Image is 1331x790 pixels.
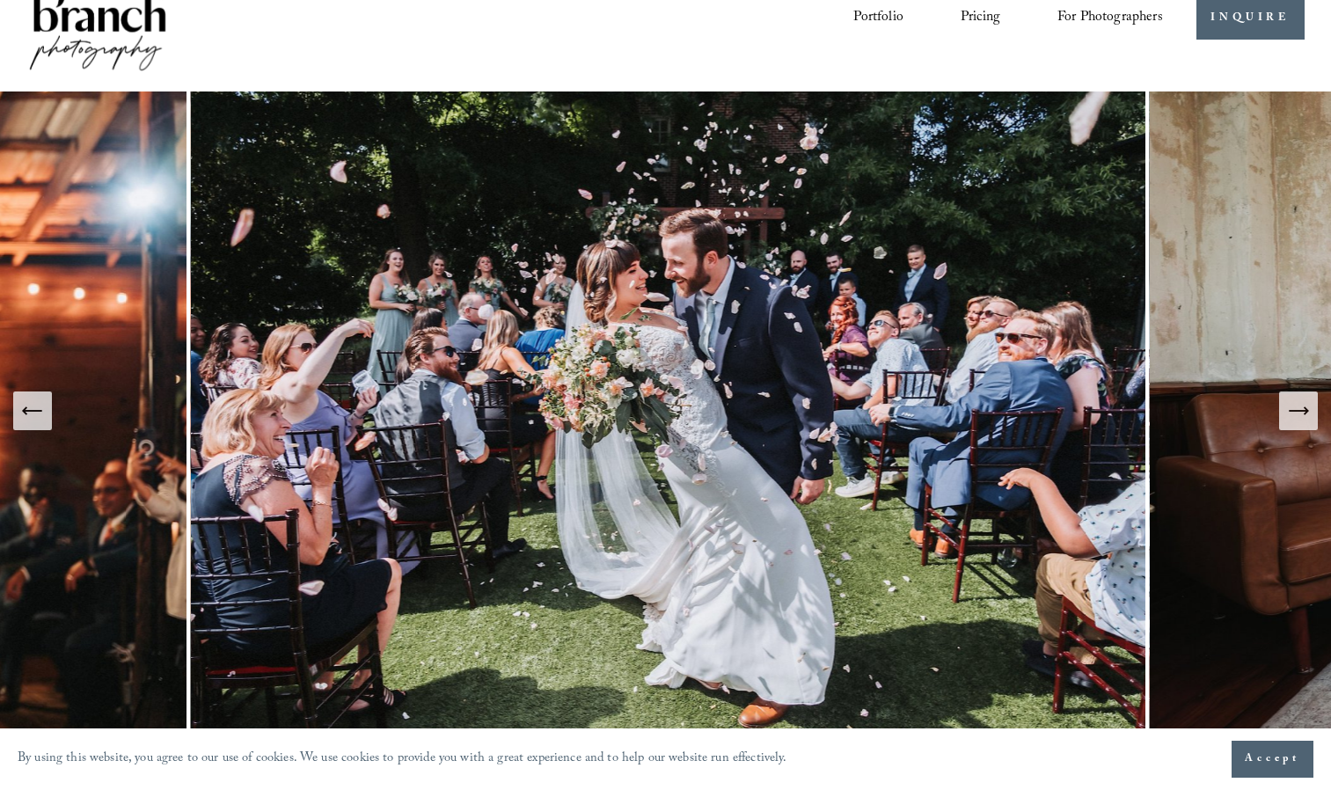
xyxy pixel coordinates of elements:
[961,3,1000,33] a: Pricing
[853,3,903,33] a: Portfolio
[18,747,787,772] p: By using this website, you agree to our use of cookies. We use cookies to provide you with a grea...
[1232,741,1313,778] button: Accept
[1279,391,1318,430] button: Next Slide
[1057,3,1163,33] a: folder dropdown
[13,391,52,430] button: Previous Slide
[191,91,1150,731] img: Raleigh Wedding Photographer
[1245,750,1300,768] span: Accept
[1057,4,1163,32] span: For Photographers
